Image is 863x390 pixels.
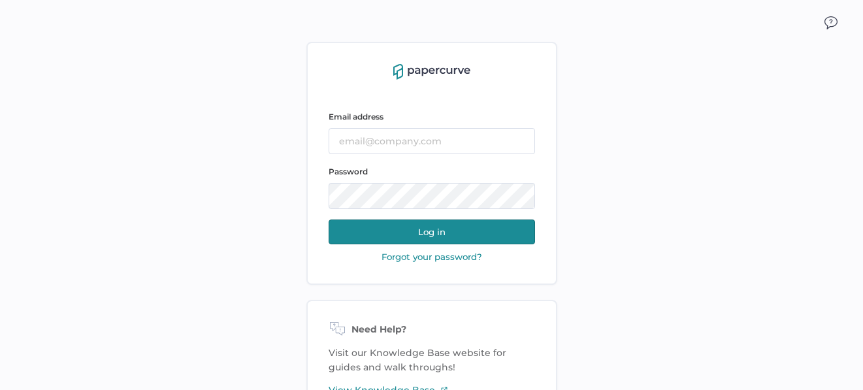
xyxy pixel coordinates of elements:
[329,322,346,338] img: need-help-icon.d526b9f7.svg
[329,167,368,176] span: Password
[824,16,838,29] img: icon_chat.2bd11823.svg
[393,64,470,80] img: papercurve-logo-colour.7244d18c.svg
[378,251,486,263] button: Forgot your password?
[329,112,383,122] span: Email address
[329,128,535,154] input: email@company.com
[329,219,535,244] button: Log in
[329,322,535,338] div: Need Help?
